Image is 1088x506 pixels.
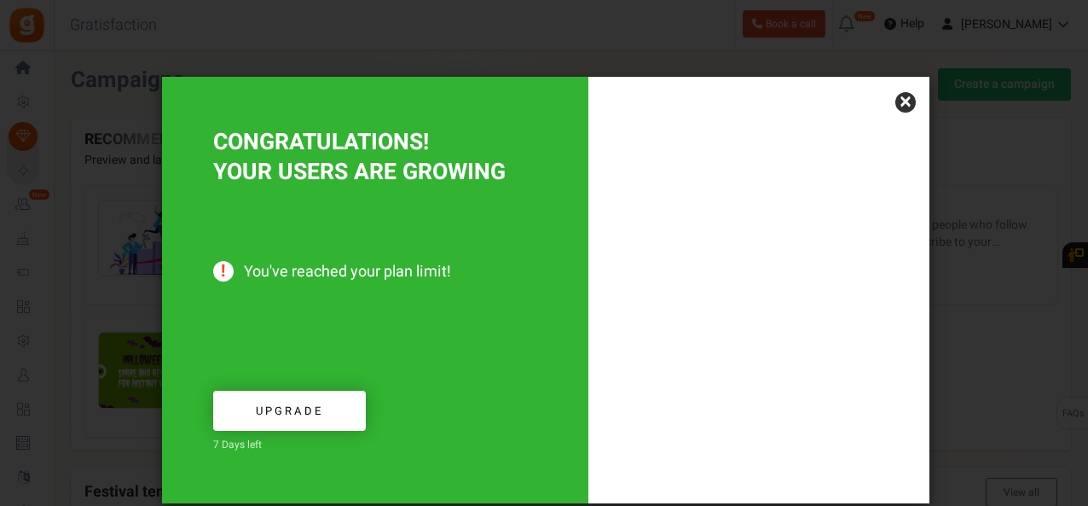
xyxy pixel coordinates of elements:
span: CONGRATULATIONS! YOUR USERS ARE GROWING [213,125,506,189]
span: 7 Days left [213,437,262,452]
a: Upgrade [213,391,366,431]
a: × [895,92,916,113]
span: You've reached your plan limit! [213,263,537,282]
img: Increased users [588,162,929,503]
span: Upgrade [256,403,323,419]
